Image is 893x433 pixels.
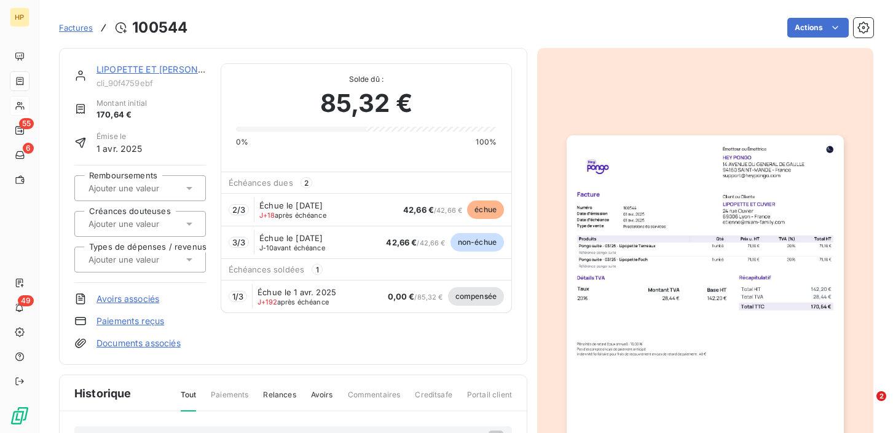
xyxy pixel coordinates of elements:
span: Échue le 1 avr. 2025 [258,287,336,297]
button: Actions [787,18,849,38]
span: J-10 [259,244,273,252]
a: Documents associés [96,337,181,349]
input: Ajouter une valeur [87,218,211,229]
span: après échéance [259,212,326,219]
span: / 42,66 € [403,206,462,215]
iframe: Intercom live chat [851,391,881,421]
span: J+18 [259,211,275,220]
span: / 42,66 € [386,239,445,247]
span: 85,32 € [320,85,412,122]
span: Solde dû : [236,74,497,85]
span: Creditsafe [415,389,452,410]
span: 1 / 3 [232,292,243,301]
span: avant échéance [259,244,325,252]
span: 100% [476,137,497,148]
span: 42,66 € [386,237,417,247]
span: 0% [236,137,248,148]
span: 49 [18,295,34,306]
span: Commentaires [348,389,401,410]
span: 2 [301,177,312,188]
span: Échue le [DATE] [259,201,323,210]
span: cli_90f4759ebf [96,78,206,88]
span: J+192 [258,298,277,306]
span: Paiements [211,389,248,410]
a: LIPOPETTE ET [PERSON_NAME] [96,64,231,74]
span: Échue le [DATE] [259,233,323,243]
a: Avoirs associés [96,293,159,305]
span: 1 avr. 2025 [96,142,143,155]
h3: 100544 [132,17,187,39]
span: 0,00 € [388,292,415,301]
span: 1 [312,264,323,275]
span: 55 [19,118,34,129]
span: 6 [23,143,34,154]
div: HP [10,7,30,27]
span: Montant initial [96,98,147,109]
span: 170,64 € [96,109,147,121]
span: Factures [59,23,93,33]
span: 2 [876,391,886,401]
span: Échéances dues [229,178,293,188]
span: Relances [263,389,296,410]
span: Émise le [96,131,143,142]
a: Factures [59,22,93,34]
span: Échéances soldées [229,264,305,274]
span: Historique [74,385,132,402]
input: Ajouter une valeur [87,254,211,265]
span: non-échue [450,233,504,252]
img: Logo LeanPay [10,406,30,426]
a: Paiements reçus [96,315,164,327]
span: 3 / 3 [232,237,245,247]
input: Ajouter une valeur [87,183,211,194]
span: compensée [448,287,504,306]
span: après échéance [258,298,329,306]
span: échue [467,201,504,219]
span: Avoirs [311,389,333,410]
span: 42,66 € [403,205,434,215]
span: Portail client [467,389,512,410]
span: / 85,32 € [388,293,443,301]
span: Tout [181,389,197,411]
span: 2 / 3 [232,205,245,215]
